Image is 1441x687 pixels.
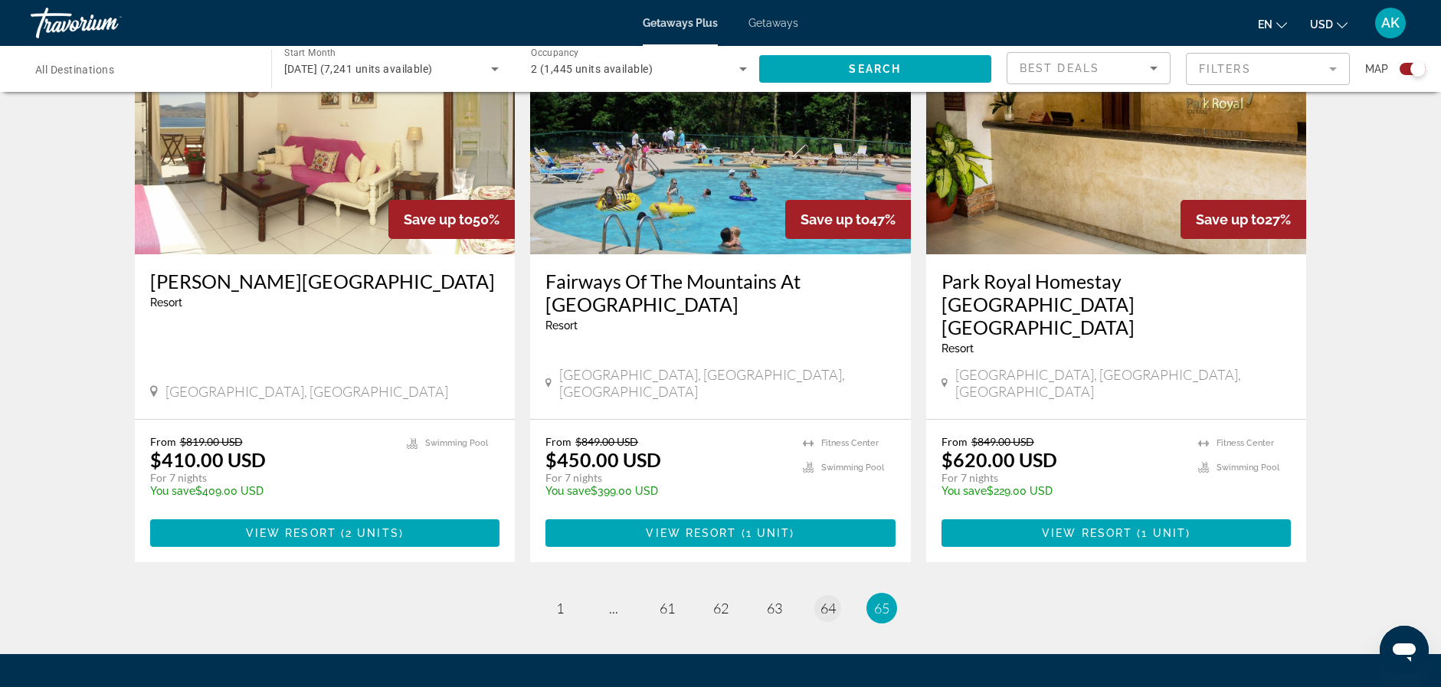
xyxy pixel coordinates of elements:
[1132,527,1190,539] span: ( )
[150,448,266,471] p: $410.00 USD
[942,485,1184,497] p: $229.00 USD
[388,200,515,239] div: 50%
[767,600,782,617] span: 63
[1186,52,1350,86] button: Filter
[336,527,404,539] span: ( )
[1141,527,1186,539] span: 1 unit
[150,485,195,497] span: You save
[1365,58,1388,80] span: Map
[713,600,729,617] span: 62
[150,485,392,497] p: $409.00 USD
[404,211,473,227] span: Save up to
[545,270,896,316] a: Fairways Of The Mountains At [GEOGRAPHIC_DATA]
[1217,438,1274,448] span: Fitness Center
[1020,59,1158,77] mat-select: Sort by
[1310,18,1333,31] span: USD
[1381,15,1400,31] span: AK
[150,435,176,448] span: From
[942,342,974,355] span: Resort
[165,383,448,400] span: [GEOGRAPHIC_DATA], [GEOGRAPHIC_DATA]
[609,600,618,617] span: ...
[1196,211,1265,227] span: Save up to
[1258,18,1272,31] span: en
[545,471,788,485] p: For 7 nights
[1181,200,1306,239] div: 27%
[942,519,1292,547] button: View Resort(1 unit)
[545,448,661,471] p: $450.00 USD
[545,485,788,497] p: $399.00 USD
[660,600,675,617] span: 61
[942,471,1184,485] p: For 7 nights
[942,485,987,497] span: You save
[246,527,336,539] span: View Resort
[942,448,1057,471] p: $620.00 USD
[150,296,182,309] span: Resort
[971,435,1034,448] span: $849.00 USD
[1217,463,1279,473] span: Swimming Pool
[821,463,884,473] span: Swimming Pool
[643,17,718,29] a: Getaways Plus
[1042,527,1132,539] span: View Resort
[1380,626,1429,675] iframe: Button to launch messaging window
[545,435,571,448] span: From
[748,17,798,29] a: Getaways
[1371,7,1410,39] button: User Menu
[545,319,578,332] span: Resort
[942,270,1292,339] a: Park Royal Homestay [GEOGRAPHIC_DATA] [GEOGRAPHIC_DATA]
[785,200,911,239] div: 47%
[559,366,896,400] span: [GEOGRAPHIC_DATA], [GEOGRAPHIC_DATA], [GEOGRAPHIC_DATA]
[531,47,579,58] span: Occupancy
[135,593,1307,623] nav: Pagination
[926,9,1307,254] img: 3787O01X.jpg
[955,366,1292,400] span: [GEOGRAPHIC_DATA], [GEOGRAPHIC_DATA], [GEOGRAPHIC_DATA]
[284,63,433,75] span: [DATE] (7,241 units available)
[1310,13,1348,35] button: Change currency
[531,63,653,75] span: 2 (1,445 units available)
[150,519,500,547] button: View Resort(2 units)
[942,435,968,448] span: From
[821,438,879,448] span: Fitness Center
[874,600,889,617] span: 65
[1020,62,1099,74] span: Best Deals
[284,47,336,58] span: Start Month
[346,527,399,539] span: 2 units
[1258,13,1287,35] button: Change language
[530,9,911,254] img: 5587O01X.jpg
[556,600,564,617] span: 1
[646,527,736,539] span: View Resort
[801,211,870,227] span: Save up to
[35,64,114,76] span: All Destinations
[746,527,791,539] span: 1 unit
[545,485,591,497] span: You save
[849,63,901,75] span: Search
[150,270,500,293] a: [PERSON_NAME][GEOGRAPHIC_DATA]
[425,438,488,448] span: Swimming Pool
[759,55,992,83] button: Search
[737,527,795,539] span: ( )
[180,435,243,448] span: $819.00 USD
[31,3,184,43] a: Travorium
[820,600,836,617] span: 64
[150,471,392,485] p: For 7 nights
[135,9,516,254] img: A068I01X.jpg
[545,519,896,547] button: View Resort(1 unit)
[575,435,638,448] span: $849.00 USD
